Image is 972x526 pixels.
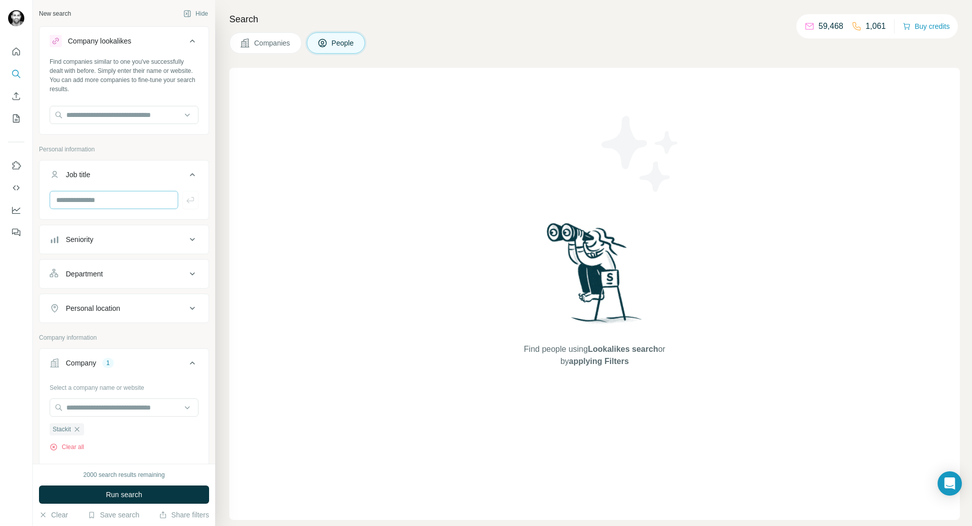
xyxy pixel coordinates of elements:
[176,6,215,21] button: Hide
[39,9,71,18] div: New search
[39,262,209,286] button: Department
[106,490,142,500] span: Run search
[39,510,68,520] button: Clear
[39,333,209,342] p: Company information
[8,156,24,175] button: Use Surfe on LinkedIn
[513,343,675,368] span: Find people using or by
[88,510,139,520] button: Save search
[254,38,291,48] span: Companies
[542,220,647,333] img: Surfe Illustration - Woman searching with binoculars
[66,170,90,180] div: Job title
[102,358,114,368] div: 1
[819,20,843,32] p: 59,468
[8,223,24,241] button: Feedback
[8,43,24,61] button: Quick start
[8,87,24,105] button: Enrich CSV
[229,12,960,26] h4: Search
[39,29,209,57] button: Company lookalikes
[66,269,103,279] div: Department
[595,108,686,199] img: Surfe Illustration - Stars
[50,57,198,94] div: Find companies similar to one you've successfully dealt with before. Simply enter their name or w...
[39,485,209,504] button: Run search
[68,36,131,46] div: Company lookalikes
[39,296,209,320] button: Personal location
[8,65,24,83] button: Search
[866,20,886,32] p: 1,061
[39,227,209,252] button: Seniority
[50,379,198,392] div: Select a company name or website
[39,145,209,154] p: Personal information
[159,510,209,520] button: Share filters
[66,358,96,368] div: Company
[66,234,93,245] div: Seniority
[332,38,355,48] span: People
[39,163,209,191] button: Job title
[53,425,71,434] span: Stackit
[8,109,24,128] button: My lists
[8,10,24,26] img: Avatar
[50,442,84,452] button: Clear all
[938,471,962,496] div: Open Intercom Messenger
[8,201,24,219] button: Dashboard
[569,357,629,366] span: applying Filters
[84,470,165,479] div: 2000 search results remaining
[903,19,950,33] button: Buy credits
[8,179,24,197] button: Use Surfe API
[39,351,209,379] button: Company1
[66,303,120,313] div: Personal location
[588,345,658,353] span: Lookalikes search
